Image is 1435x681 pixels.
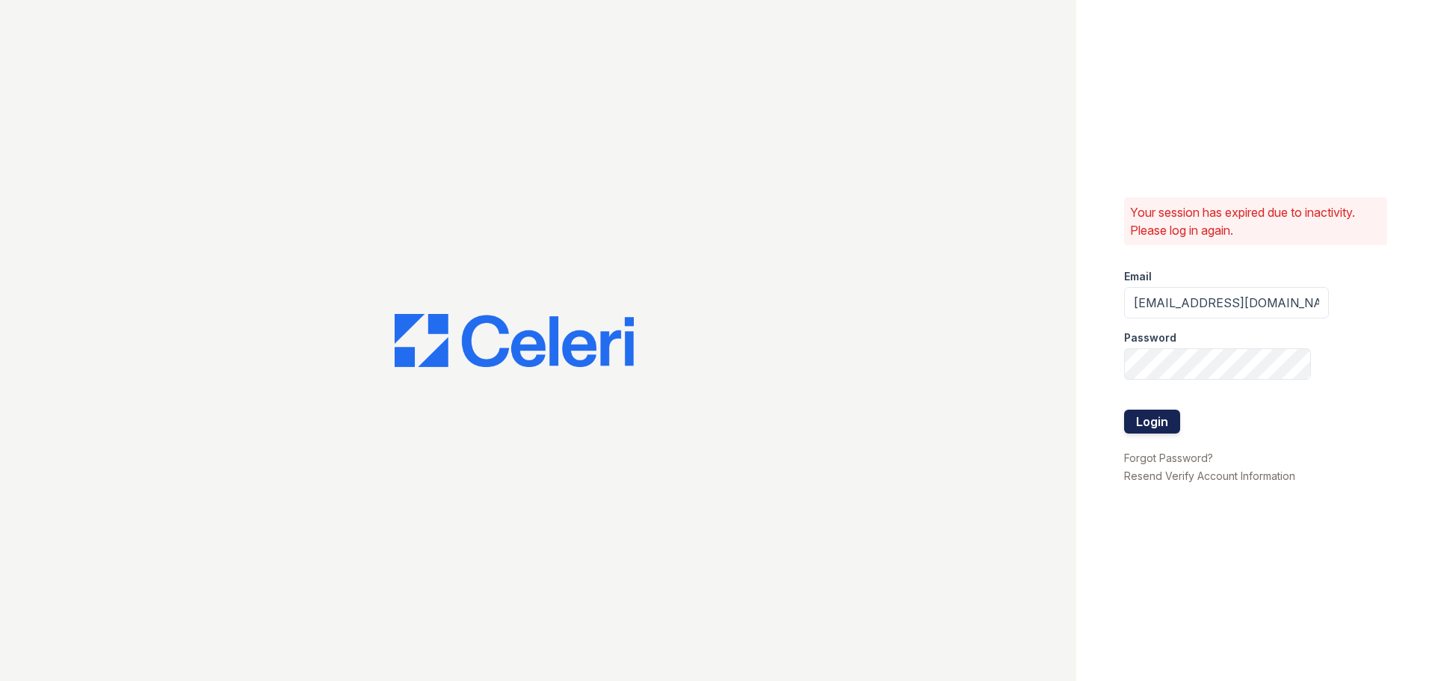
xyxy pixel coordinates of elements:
[1124,410,1180,434] button: Login
[395,314,634,368] img: CE_Logo_Blue-a8612792a0a2168367f1c8372b55b34899dd931a85d93a1a3d3e32e68fde9ad4.png
[1124,469,1295,482] a: Resend Verify Account Information
[1124,269,1152,284] label: Email
[1124,330,1176,345] label: Password
[1124,452,1213,464] a: Forgot Password?
[1130,203,1381,239] p: Your session has expired due to inactivity. Please log in again.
